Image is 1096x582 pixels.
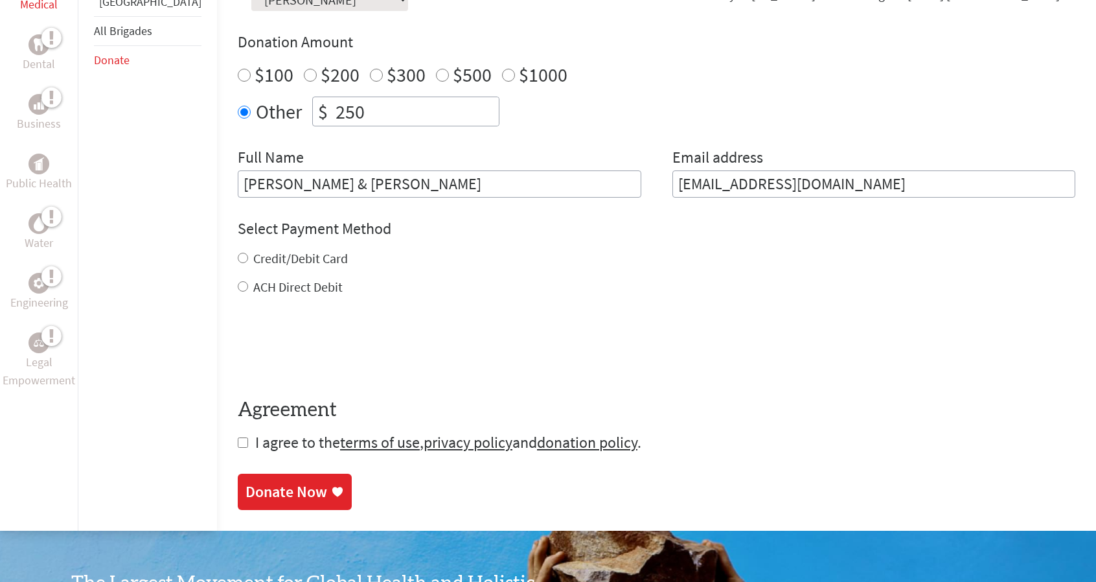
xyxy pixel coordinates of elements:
[245,482,327,502] div: Donate Now
[34,99,44,110] img: Business
[94,16,201,46] li: All Brigades
[256,97,302,126] label: Other
[238,170,641,198] input: Enter Full Name
[333,97,499,126] input: Enter Amount
[253,250,348,266] label: Credit/Debit Card
[34,39,44,51] img: Dental
[10,294,68,312] p: Engineering
[94,23,152,38] a: All Brigades
[29,213,49,234] div: Water
[321,62,360,87] label: $200
[387,62,426,87] label: $300
[34,278,44,288] img: Engineering
[29,154,49,174] div: Public Health
[34,157,44,170] img: Public Health
[672,170,1076,198] input: Your Email
[94,46,201,75] li: Donate
[17,94,61,133] a: BusinessBusiness
[519,62,567,87] label: $1000
[238,399,1075,422] h4: Agreement
[6,174,72,192] p: Public Health
[25,234,53,252] p: Water
[238,147,304,170] label: Full Name
[34,339,44,347] img: Legal Empowerment
[340,432,420,452] a: terms of use
[29,273,49,294] div: Engineering
[238,32,1075,52] h4: Donation Amount
[94,52,130,67] a: Donate
[238,218,1075,239] h4: Select Payment Method
[424,432,512,452] a: privacy policy
[29,34,49,55] div: Dental
[238,474,352,510] a: Donate Now
[3,353,75,390] p: Legal Empowerment
[672,147,763,170] label: Email address
[238,322,435,373] iframe: reCAPTCHA
[29,332,49,353] div: Legal Empowerment
[537,432,637,452] a: donation policy
[255,62,293,87] label: $100
[23,34,55,73] a: DentalDental
[29,94,49,115] div: Business
[34,216,44,231] img: Water
[313,97,333,126] div: $
[23,55,55,73] p: Dental
[253,279,343,295] label: ACH Direct Debit
[10,273,68,312] a: EngineeringEngineering
[453,62,492,87] label: $500
[255,432,641,452] span: I agree to the , and .
[25,213,53,252] a: WaterWater
[17,115,61,133] p: Business
[3,332,75,390] a: Legal EmpowermentLegal Empowerment
[6,154,72,192] a: Public HealthPublic Health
